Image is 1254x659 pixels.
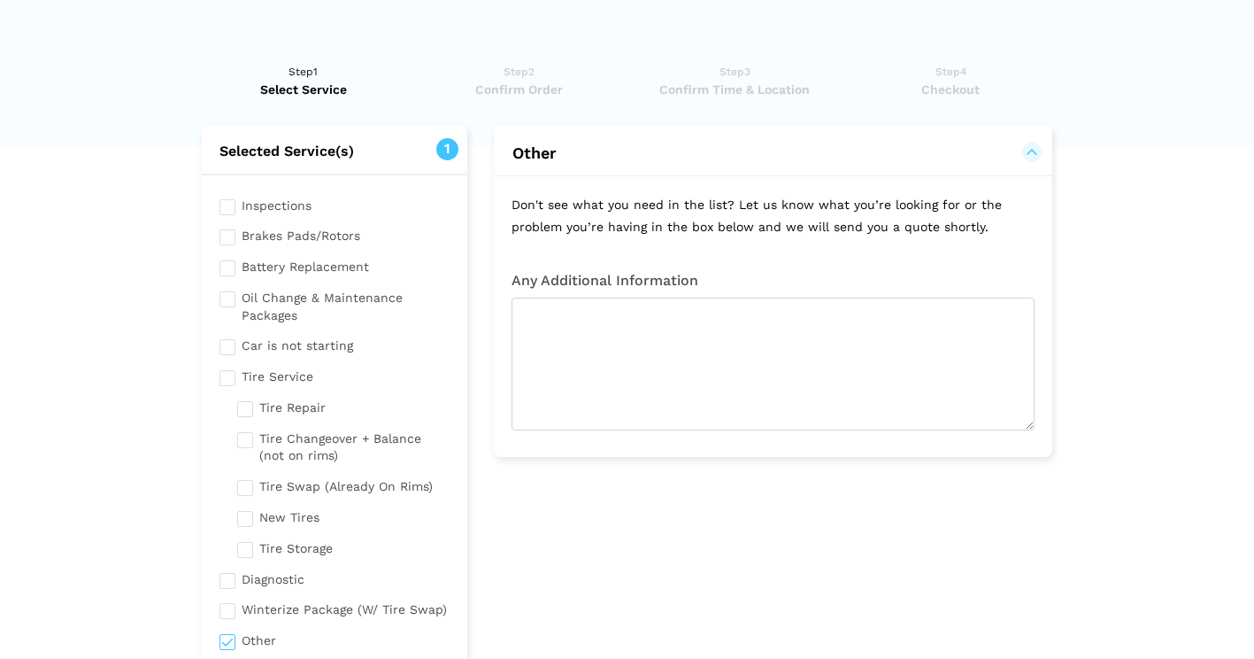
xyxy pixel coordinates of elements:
p: Don't see what you need in the list? Let us know what you’re looking for or the problem you’re ha... [494,176,1052,255]
span: 1 [436,138,458,160]
h3: Any Additional Information [512,273,1035,289]
button: Other [512,143,1035,164]
h2: Selected Service(s) [202,143,468,160]
span: Confirm Order [417,81,621,98]
a: Step3 [633,63,837,98]
span: Confirm Time & Location [633,81,837,98]
a: Step4 [849,63,1053,98]
a: Step1 [202,63,406,98]
span: Select Service [202,81,406,98]
a: Step2 [417,63,621,98]
span: Checkout [849,81,1053,98]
